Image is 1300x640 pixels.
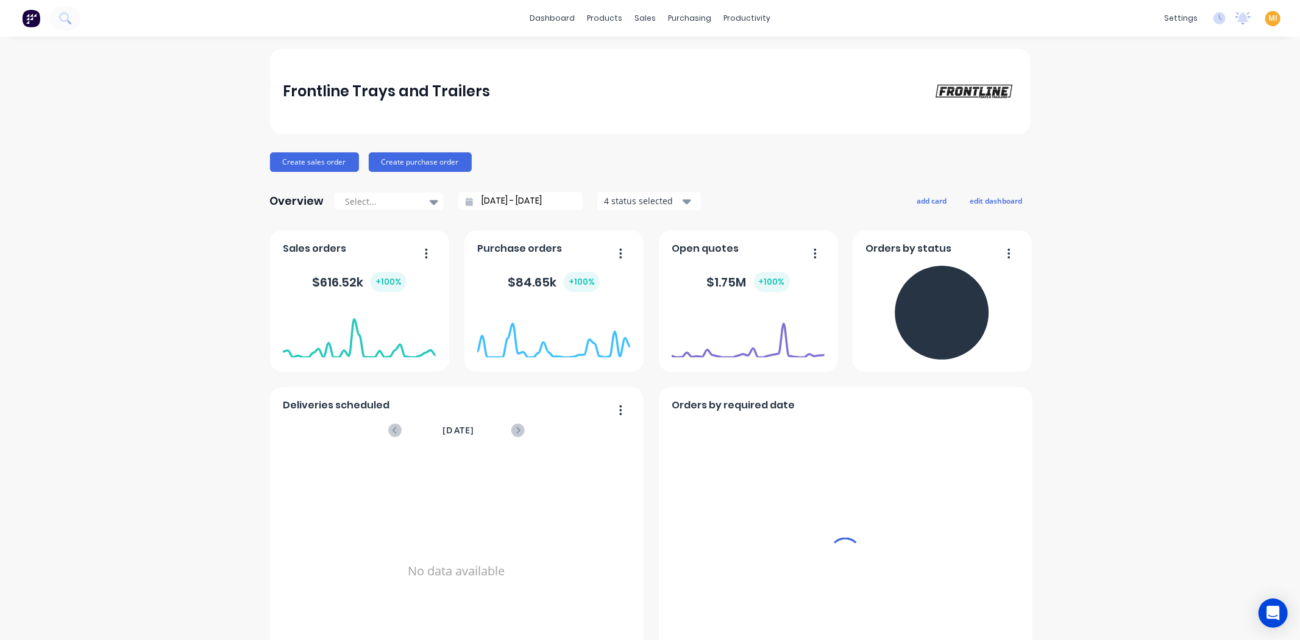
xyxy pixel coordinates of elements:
[962,193,1031,208] button: edit dashboard
[371,272,407,292] div: + 100 %
[1268,13,1277,24] span: MI
[581,9,628,27] div: products
[717,9,776,27] div: productivity
[283,398,389,413] span: Deliveries scheduled
[707,272,790,292] div: $ 1.75M
[312,272,407,292] div: $ 616.52k
[270,152,359,172] button: Create sales order
[270,189,324,213] div: Overview
[604,194,681,207] div: 4 status selected
[564,272,600,292] div: + 100 %
[442,424,474,437] span: [DATE]
[932,82,1017,101] img: Frontline Trays and Trailers
[369,152,472,172] button: Create purchase order
[1158,9,1204,27] div: settings
[597,192,701,210] button: 4 status selected
[477,241,562,256] span: Purchase orders
[1259,599,1288,628] div: Open Intercom Messenger
[662,9,717,27] div: purchasing
[283,79,490,104] div: Frontline Trays and Trailers
[22,9,40,27] img: Factory
[909,193,955,208] button: add card
[754,272,790,292] div: + 100 %
[672,241,739,256] span: Open quotes
[524,9,581,27] a: dashboard
[283,241,346,256] span: Sales orders
[628,9,662,27] div: sales
[865,241,951,256] span: Orders by status
[508,272,600,292] div: $ 84.65k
